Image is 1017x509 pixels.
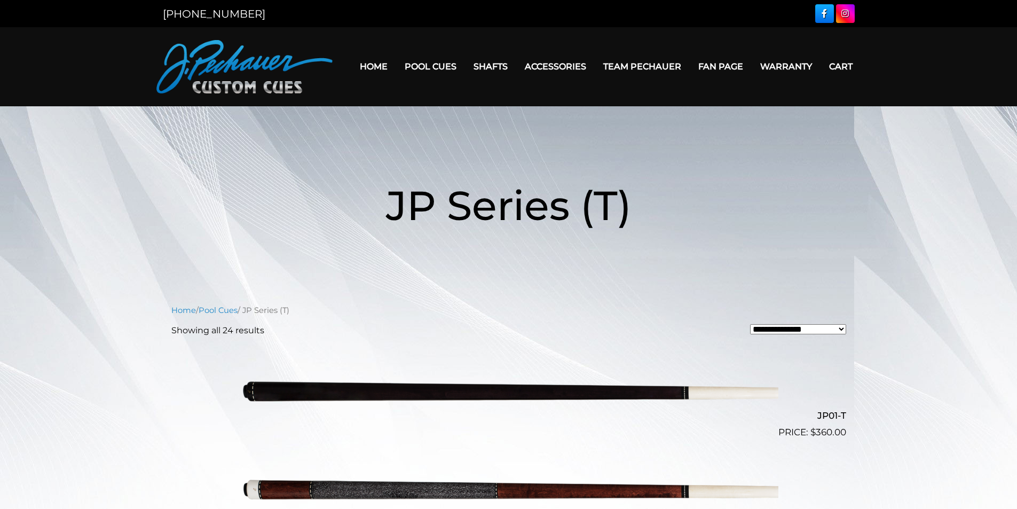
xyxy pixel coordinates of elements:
[690,53,752,80] a: Fan Page
[351,53,396,80] a: Home
[163,7,265,20] a: [PHONE_NUMBER]
[171,346,846,440] a: JP01-T $360.00
[810,427,846,437] bdi: 360.00
[171,324,264,337] p: Showing all 24 results
[752,53,821,80] a: Warranty
[171,406,846,426] h2: JP01-T
[156,40,333,93] img: Pechauer Custom Cues
[595,53,690,80] a: Team Pechauer
[821,53,861,80] a: Cart
[516,53,595,80] a: Accessories
[810,427,816,437] span: $
[750,324,846,334] select: Shop order
[199,306,238,315] a: Pool Cues
[396,53,465,80] a: Pool Cues
[171,304,846,316] nav: Breadcrumb
[171,306,196,315] a: Home
[386,181,632,230] span: JP Series (T)
[239,346,778,435] img: JP01-T
[465,53,516,80] a: Shafts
